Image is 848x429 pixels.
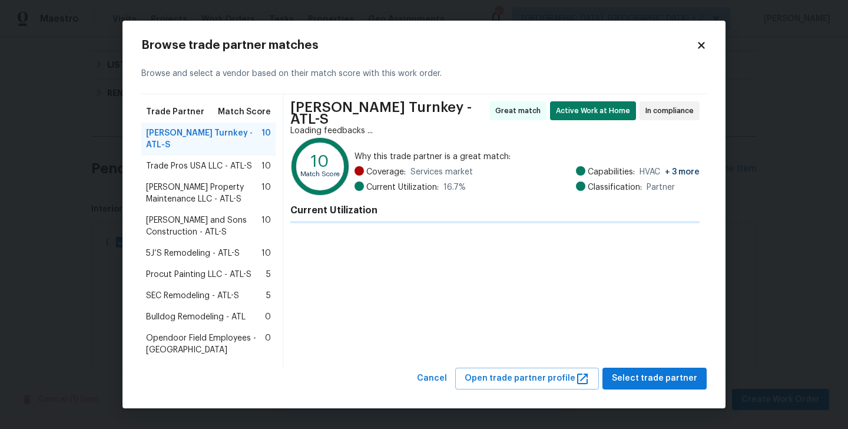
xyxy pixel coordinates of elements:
div: Loading feedbacks ... [290,125,700,137]
button: Open trade partner profile [455,368,599,390]
div: Browse and select a vendor based on their match score with this work order. [141,54,707,94]
span: 16.7 % [443,181,466,193]
span: 10 [261,214,271,238]
span: [PERSON_NAME] and Sons Construction - ATL-S [146,214,261,238]
span: 5J’S Remodeling - ATL-S [146,247,240,259]
span: 10 [261,181,271,205]
span: Coverage: [366,166,406,178]
span: Why this trade partner is a great match: [355,151,700,163]
button: Cancel [412,368,452,390]
span: In compliance [645,105,698,117]
span: Active Work at Home [556,105,635,117]
span: Cancel [417,371,447,386]
span: Bulldog Remodeling - ATL [146,311,246,323]
text: Match Score [300,171,340,178]
span: Great match [495,105,545,117]
span: Trade Partner [146,106,204,118]
span: Trade Pros USA LLC - ATL-S [146,160,252,172]
span: Select trade partner [612,371,697,386]
span: [PERSON_NAME] Turnkey - ATL-S [290,101,486,125]
span: Opendoor Field Employees - [GEOGRAPHIC_DATA] [146,332,265,356]
span: 0 [265,332,271,356]
span: 5 [266,269,271,280]
span: Open trade partner profile [465,371,589,386]
span: Services market [410,166,473,178]
span: Classification: [588,181,642,193]
span: 10 [261,160,271,172]
h2: Browse trade partner matches [141,39,696,51]
h4: Current Utilization [290,204,700,216]
span: HVAC [640,166,700,178]
span: + 3 more [665,168,700,176]
span: Procut Painting LLC - ATL-S [146,269,251,280]
span: Match Score [218,106,271,118]
span: Capabilities: [588,166,635,178]
span: Current Utilization: [366,181,439,193]
span: 5 [266,290,271,302]
span: 10 [261,127,271,151]
span: SEC Remodeling - ATL-S [146,290,239,302]
span: [PERSON_NAME] Property Maintenance LLC - ATL-S [146,181,261,205]
text: 10 [311,153,329,170]
span: Partner [647,181,675,193]
button: Select trade partner [602,368,707,390]
span: [PERSON_NAME] Turnkey - ATL-S [146,127,261,151]
span: 0 [265,311,271,323]
span: 10 [261,247,271,259]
